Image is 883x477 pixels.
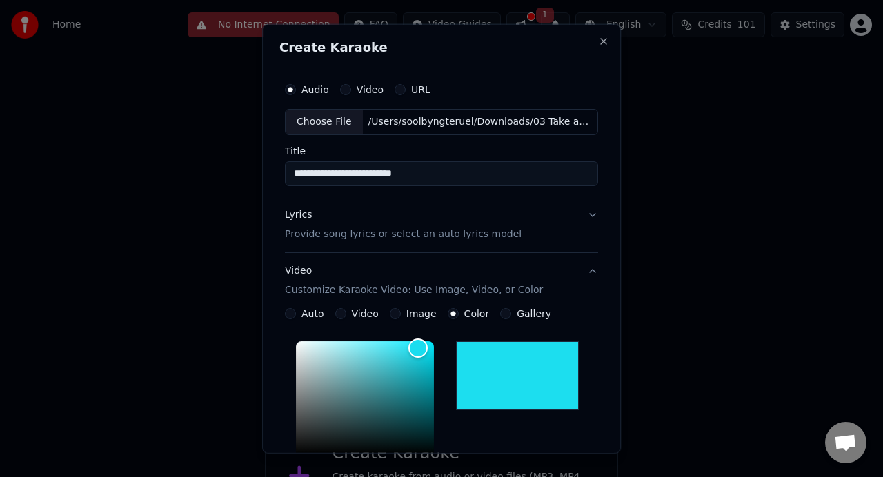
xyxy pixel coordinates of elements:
[464,309,490,318] label: Color
[301,309,324,318] label: Auto
[279,41,604,54] h2: Create Karaoke
[411,85,430,94] label: URL
[285,264,543,297] div: Video
[363,115,597,129] div: /Users/soolbyngteruel/Downloads/03 Take a Look Inside- Split.mp3
[285,197,598,252] button: LyricsProvide song lyrics or select an auto lyrics model
[406,309,437,318] label: Image
[285,208,312,222] div: Lyrics
[285,227,522,241] p: Provide song lyrics or select an auto lyrics model
[357,85,384,94] label: Video
[517,309,551,318] label: Gallery
[285,283,543,297] p: Customize Karaoke Video: Use Image, Video, or Color
[296,341,434,454] div: Color
[285,253,598,308] button: VideoCustomize Karaoke Video: Use Image, Video, or Color
[301,85,329,94] label: Audio
[352,309,379,318] label: Video
[286,110,363,134] div: Choose File
[285,146,598,156] label: Title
